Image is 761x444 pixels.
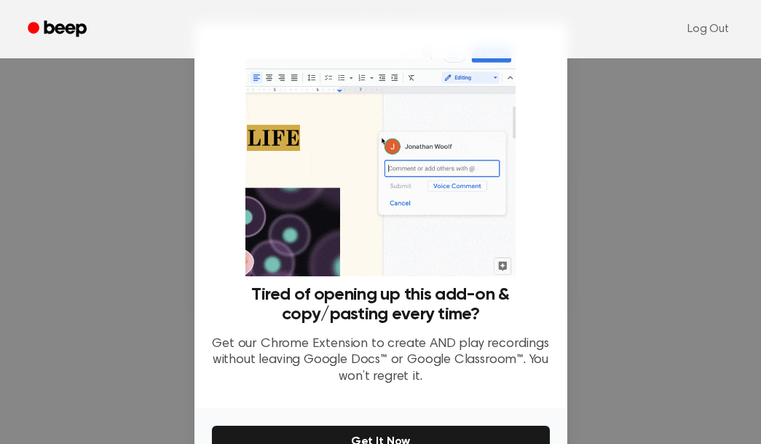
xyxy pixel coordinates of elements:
[245,41,516,276] img: Beep extension in action
[212,285,550,324] h3: Tired of opening up this add-on & copy/pasting every time?
[673,12,744,47] a: Log Out
[212,336,550,386] p: Get our Chrome Extension to create AND play recordings without leaving Google Docs™ or Google Cla...
[17,15,100,44] a: Beep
